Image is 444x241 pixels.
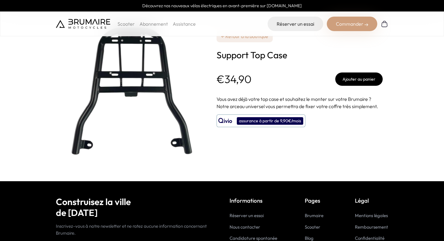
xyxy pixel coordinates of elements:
[355,196,388,205] p: Légal
[217,103,383,110] p: Notre arceau universel vous permettra de fixer votre coffre très simplement.
[173,21,196,27] a: Assistance
[327,17,377,31] div: Commander
[381,20,388,27] img: Panier
[268,17,323,31] a: Réserver un essai
[56,19,110,29] img: Brumaire Motocycles
[217,73,252,85] p: €34,90
[230,213,264,218] a: Réserver un essai
[117,20,135,27] p: Scooter
[217,50,383,60] h1: Support Top Case
[355,235,384,241] a: Confidentialité
[305,196,327,205] p: Pages
[365,23,368,27] img: right-arrow-2.png
[230,196,277,205] p: Informations
[305,235,314,241] a: Blog
[355,213,388,218] a: Mentions légales
[335,72,383,86] button: Ajouter au panier
[217,95,383,103] p: Vous avez déjà votre top case et souhaitez le monter sur votre Brumaire ?
[230,235,277,241] a: Candidature spontanée
[230,224,260,230] a: Nous contacter
[140,21,168,27] a: Abonnement
[237,117,303,125] div: assurance à partir de 9,90€/mois
[305,213,323,218] a: Brumaire
[355,224,388,230] a: Remboursement
[56,223,214,236] p: Inscrivez-vous à notre newsletter et ne ratez aucune information concernant Brumaire.
[305,224,320,230] a: Scooter
[56,196,214,218] h2: Construisez la ville de [DATE]
[217,114,305,127] button: assurance à partir de 9,90€/mois
[56,15,207,166] img: Support Top Case
[218,117,232,124] img: logo qivio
